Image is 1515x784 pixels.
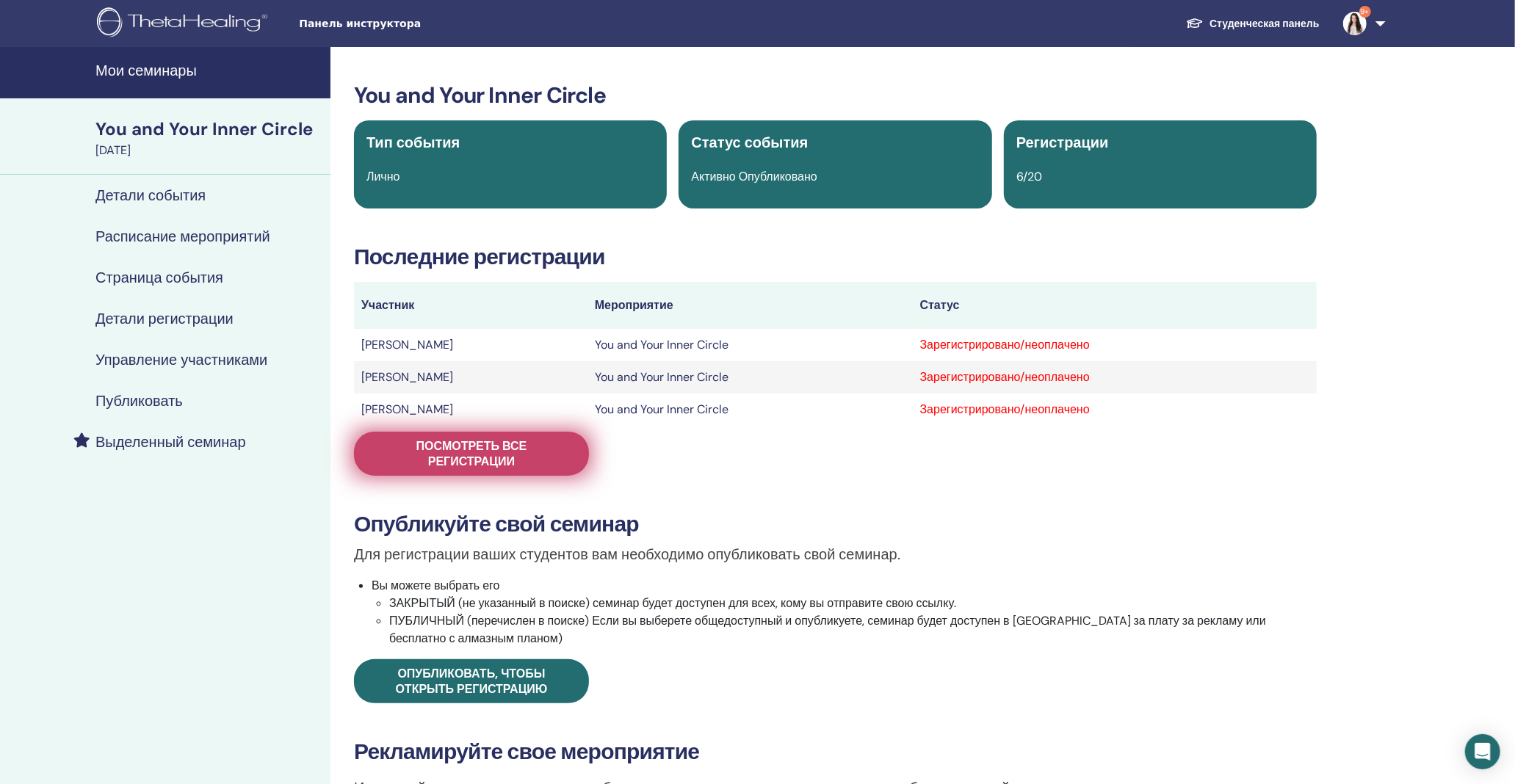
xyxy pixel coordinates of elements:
a: Студенческая панель [1174,10,1331,37]
a: Посмотреть все регистрации [354,432,589,476]
div: [DATE] [95,142,322,159]
h4: Мои семинары [95,62,322,79]
h4: Страница события [95,269,223,286]
td: [PERSON_NAME] [354,361,587,393]
span: Статус события [691,133,808,152]
div: Open Intercom Messenger [1465,734,1500,769]
span: Панель инструктора [299,16,519,32]
li: ЗАКРЫТЫЙ (не указанный в поиске) семинар будет доступен для всех, кому вы отправите свою ссылку. [389,595,1317,612]
img: logo.png [97,7,272,40]
span: 9+ [1359,6,1371,18]
th: Статус [913,282,1317,329]
span: Лично [366,169,400,184]
h4: Расписание мероприятий [95,228,270,245]
td: You and Your Inner Circle [587,361,913,393]
h4: Публиковать [95,392,183,410]
td: [PERSON_NAME] [354,393,587,426]
div: You and Your Inner Circle [95,117,322,142]
img: default.jpg [1343,12,1367,35]
th: Участник [354,282,587,329]
a: Опубликовать, чтобы открыть регистрацию [354,659,589,703]
span: Посмотреть все регистрации [372,438,571,469]
div: Зарегистрировано/неоплачено [920,401,1310,418]
h4: Детали регистрации [95,310,234,327]
span: Активно Опубликовано [691,169,817,184]
p: Для регистрации ваших студентов вам необходимо опубликовать свой семинар. [354,543,1317,565]
div: Зарегистрировано/неоплачено [920,369,1310,386]
span: Тип события [366,133,460,152]
span: Регистрации [1016,133,1109,152]
img: graduation-cap-white.svg [1186,17,1204,29]
span: Опубликовать, чтобы открыть регистрацию [396,666,548,697]
td: [PERSON_NAME] [354,329,587,361]
h3: You and Your Inner Circle [354,82,1317,109]
a: You and Your Inner Circle[DATE] [87,117,330,159]
h4: Детали события [95,186,206,204]
h3: Последние регистрации [354,244,1317,270]
div: Зарегистрировано/неоплачено [920,336,1310,354]
td: You and Your Inner Circle [587,393,913,426]
th: Мероприятие [587,282,913,329]
td: You and Your Inner Circle [587,329,913,361]
h4: Выделенный семинар [95,433,246,451]
li: ПУБЛИЧНЫЙ (перечислен в поиске) Если вы выберете общедоступный и опубликуете, семинар будет досту... [389,612,1317,647]
h3: Опубликуйте свой семинар [354,511,1317,537]
li: Вы можете выбрать его [372,577,1317,647]
h4: Управление участниками [95,351,267,369]
h3: Рекламируйте свое мероприятие [354,738,1317,765]
span: 6/20 [1016,169,1042,184]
